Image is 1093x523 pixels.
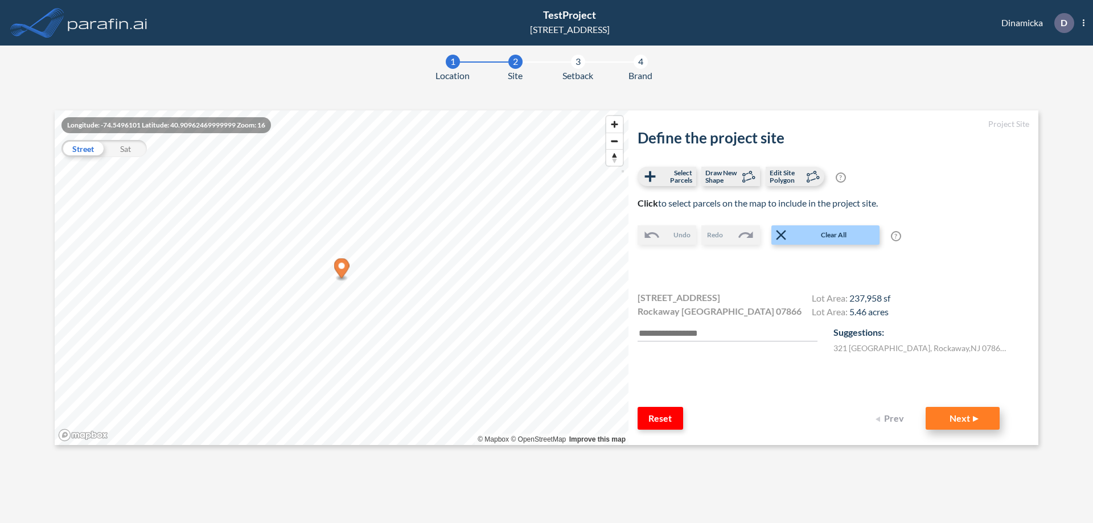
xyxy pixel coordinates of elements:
label: 321 [GEOGRAPHIC_DATA] , Rockaway , NJ 07866 , US [833,342,1010,354]
span: Location [435,69,470,83]
span: 5.46 acres [849,306,889,317]
button: Zoom in [606,116,623,133]
div: Longitude: -74.5496101 Latitude: 40.90962469999999 Zoom: 16 [61,117,271,133]
button: Undo [638,225,696,245]
div: 2 [508,55,523,69]
a: Improve this map [569,435,626,443]
h2: Define the project site [638,129,1029,147]
span: Reset bearing to north [606,150,623,166]
button: Reset [638,407,683,430]
span: Rockaway [GEOGRAPHIC_DATA] 07866 [638,304,802,318]
span: 237,958 sf [849,293,890,303]
span: TestProject [543,9,596,21]
span: [STREET_ADDRESS] [638,291,720,304]
h4: Lot Area: [812,293,890,306]
span: Clear All [790,230,878,240]
div: [STREET_ADDRESS] [530,23,610,36]
div: 4 [634,55,648,69]
a: Mapbox homepage [58,429,108,442]
span: Select Parcels [659,169,692,184]
span: ? [891,231,901,241]
div: Sat [104,140,147,157]
button: Reset bearing to north [606,149,623,166]
span: ? [836,172,846,183]
div: Map marker [334,258,350,282]
button: Clear All [771,225,880,245]
p: Suggestions: [833,326,1029,339]
a: OpenStreetMap [511,435,566,443]
span: Setback [562,69,593,83]
div: 1 [446,55,460,69]
span: Brand [628,69,652,83]
div: 3 [571,55,585,69]
div: Dinamicka [984,13,1084,33]
button: Redo [701,225,760,245]
button: Prev [869,407,914,430]
span: to select parcels on the map to include in the project site. [638,197,878,208]
button: Zoom out [606,133,623,149]
span: Redo [707,230,723,240]
a: Mapbox [478,435,509,443]
img: logo [65,11,150,34]
canvas: Map [55,110,628,445]
h4: Lot Area: [812,306,890,320]
h5: Project Site [638,120,1029,129]
span: Site [508,69,523,83]
p: D [1061,18,1067,28]
span: Undo [673,230,691,240]
div: Street [61,140,104,157]
span: Edit Site Polygon [770,169,803,184]
b: Click [638,197,658,208]
button: Next [926,407,1000,430]
span: Draw New Shape [705,169,739,184]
